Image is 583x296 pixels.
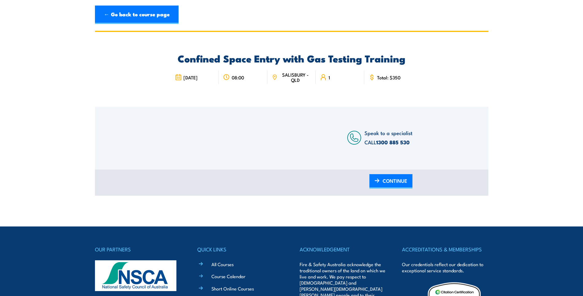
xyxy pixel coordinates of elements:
span: [DATE] [183,75,198,80]
span: Total: $350 [377,75,400,80]
span: SALISBURY - QLD [279,72,311,82]
a: 1300 885 530 [376,138,410,146]
h4: ACKNOWLEDGEMENT [300,245,386,254]
a: CONTINUE [369,174,412,189]
span: Speak to a specialist CALL [364,129,412,146]
span: 08:00 [232,75,244,80]
a: Short Online Courses [211,285,254,292]
span: CONTINUE [383,173,407,189]
h4: QUICK LINKS [197,245,283,254]
a: Course Calendar [211,273,246,279]
img: nsca-logo-footer [95,260,176,291]
a: ← Go back to course page [95,6,179,24]
p: Our credentials reflect our dedication to exceptional service standards. [402,261,488,274]
h4: OUR PARTNERS [95,245,181,254]
a: All Courses [211,261,234,267]
h4: ACCREDITATIONS & MEMBERSHIPS [402,245,488,254]
h2: Confined Space Entry with Gas Testing Training [171,54,412,62]
span: 1 [329,75,330,80]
